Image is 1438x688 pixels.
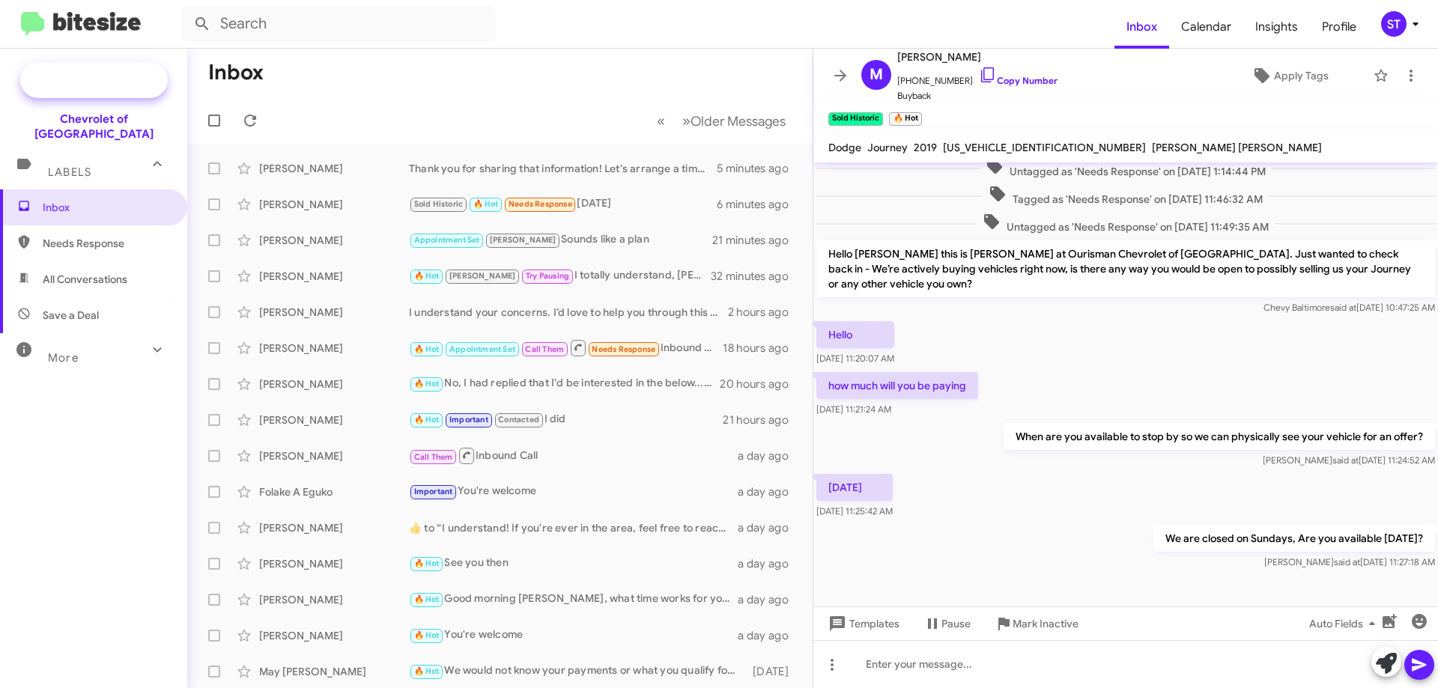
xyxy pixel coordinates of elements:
span: Calendar [1169,5,1243,49]
span: [PERSON_NAME] [DATE] 11:27:18 AM [1264,556,1435,567]
div: [PERSON_NAME] [259,377,409,392]
small: 🔥 Hot [889,112,921,126]
div: 21 hours ago [723,413,801,427]
div: 20 hours ago [720,377,801,392]
div: You're welcome [409,627,738,644]
span: Contacted [498,415,539,424]
div: [PERSON_NAME] [259,161,409,176]
div: [DATE] [409,195,717,213]
span: 🔥 Hot [414,666,440,676]
div: No, I had replied that I'd be interested in the below.... After talking more with my husband I'd ... [409,375,720,392]
div: You're welcome [409,483,738,500]
nav: Page navigation example [649,106,795,136]
span: Labels [48,165,91,179]
div: [PERSON_NAME] [259,305,409,320]
div: [DATE] [745,664,801,679]
span: 🔥 Hot [414,415,440,424]
span: said at [1334,556,1360,567]
span: 🔥 Hot [414,594,440,604]
div: I did [409,411,723,428]
span: 🔥 Hot [414,344,440,354]
span: [DATE] 11:21:24 AM [816,404,891,415]
span: Call Them [414,452,453,462]
span: M [870,63,883,87]
div: a day ago [738,448,801,463]
span: Try Pausing [526,271,569,281]
div: Thank you for sharing that information! Let's arrange a time to assess your Equinox and explore y... [409,161,717,176]
button: Pause [911,610,983,637]
span: Journey [867,141,908,154]
p: how much will you be paying [816,372,978,399]
span: Auto Fields [1309,610,1381,637]
span: [PERSON_NAME] [DATE] 11:24:52 AM [1263,454,1435,466]
input: Search [181,6,496,42]
button: Apply Tags [1213,62,1366,89]
div: [PERSON_NAME] [259,197,409,212]
a: Insights [1243,5,1310,49]
h1: Inbox [208,61,264,85]
div: [PERSON_NAME] [259,628,409,643]
div: a day ago [738,520,801,535]
span: Untagged as 'Needs Response' on [DATE] 11:49:35 AM [977,213,1275,234]
span: Chevy Baltimore [DATE] 10:47:25 AM [1263,302,1435,313]
div: Inbound Call [409,338,723,357]
span: Untagged as 'Needs Response' on [DATE] 1:14:44 PM [980,157,1272,179]
span: 🔥 Hot [414,379,440,389]
div: 2 hours ago [728,305,801,320]
span: [DATE] 11:20:07 AM [816,353,894,364]
span: Tagged as 'Needs Response' on [DATE] 11:46:32 AM [983,185,1269,207]
div: a day ago [738,592,801,607]
div: Folake A Eguko [259,484,409,499]
div: 32 minutes ago [711,269,801,284]
div: 18 hours ago [723,341,801,356]
span: [PHONE_NUMBER] [897,66,1058,88]
span: Mark Inactive [1013,610,1078,637]
span: [PERSON_NAME] [449,271,516,281]
button: Templates [813,610,911,637]
span: [DATE] 11:25:42 AM [816,505,893,517]
p: We are closed on Sundays, Are you available [DATE]? [1153,525,1435,552]
span: [PERSON_NAME] [897,48,1058,66]
span: 🔥 Hot [414,271,440,281]
span: Pause [941,610,971,637]
div: a day ago [738,556,801,571]
a: Copy Number [979,75,1058,86]
span: Needs Response [592,344,655,354]
div: 5 minutes ago [717,161,801,176]
div: Good morning [PERSON_NAME], what time works for you to stop by [DATE]? [409,591,738,608]
div: 6 minutes ago [717,197,801,212]
span: Important [449,415,488,424]
span: [PERSON_NAME] [PERSON_NAME] [1152,141,1322,154]
div: [PERSON_NAME] [259,556,409,571]
div: I understand your concerns. I’d love to help you through this and discuss the potential for selli... [409,305,728,320]
div: [PERSON_NAME] [259,448,409,463]
span: Appointment Set [449,344,515,354]
div: May [PERSON_NAME] [259,664,409,679]
div: I totally understand, [PERSON_NAME]. Just let us know when you're ready to move forward with the ... [409,267,711,284]
span: 🔥 Hot [414,558,440,568]
div: See you then [409,555,738,572]
span: All Conversations [43,272,127,287]
span: Older Messages [691,113,786,130]
span: [PERSON_NAME] [490,235,556,245]
button: Next [673,106,795,136]
span: [US_VEHICLE_IDENTIFICATION_NUMBER] [943,141,1146,154]
div: [PERSON_NAME] [259,592,409,607]
span: Special Campaign [65,73,156,88]
span: 🔥 Hot [414,630,440,640]
p: When are you available to stop by so we can physically see your vehicle for an offer? [1004,423,1435,450]
span: said at [1330,302,1356,313]
span: Needs Response [509,199,572,209]
button: Auto Fields [1297,610,1393,637]
div: [PERSON_NAME] [259,341,409,356]
span: Templates [825,610,899,637]
a: Profile [1310,5,1368,49]
div: ST [1381,11,1407,37]
span: Call Them [525,344,564,354]
button: Mark Inactive [983,610,1090,637]
span: Appointment Set [414,235,480,245]
div: [PERSON_NAME] [259,520,409,535]
span: Needs Response [43,236,170,251]
span: Dodge [828,141,861,154]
